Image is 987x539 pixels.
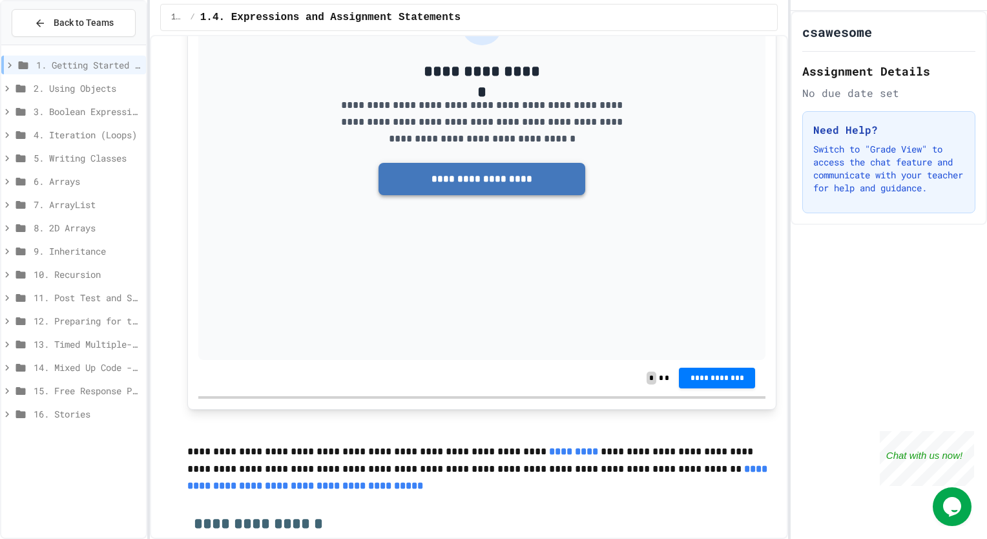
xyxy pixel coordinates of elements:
div: No due date set [802,85,975,101]
span: 12. Preparing for the Exam [34,314,141,328]
h2: Assignment Details [802,62,975,80]
span: 1. Getting Started and Primitive Types [36,58,141,72]
span: 10. Recursion [34,268,141,281]
h1: csawesome [802,23,872,41]
span: 4. Iteration (Loops) [34,128,141,142]
span: Back to Teams [54,16,114,30]
span: 1.4. Expressions and Assignment Statements [200,10,461,25]
span: 13. Timed Multiple-Choice Exams [34,337,141,351]
span: 1. Getting Started and Primitive Types [171,12,185,23]
span: 11. Post Test and Survey [34,291,141,304]
span: 3. Boolean Expressions and If Statements [34,105,141,118]
span: 14. Mixed Up Code - Free Response Practice [34,361,141,374]
h3: Need Help? [813,122,964,138]
span: 2. Using Objects [34,81,141,95]
span: 5. Writing Classes [34,151,141,165]
iframe: chat widget [880,431,974,486]
span: 15. Free Response Practice [34,384,141,397]
span: 6. Arrays [34,174,141,188]
p: Switch to "Grade View" to access the chat feature and communicate with your teacher for help and ... [813,143,964,195]
span: 8. 2D Arrays [34,221,141,235]
iframe: chat widget [933,487,974,526]
span: 9. Inheritance [34,244,141,258]
button: Back to Teams [12,9,136,37]
span: 16. Stories [34,407,141,421]
span: 7. ArrayList [34,198,141,211]
span: / [191,12,195,23]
